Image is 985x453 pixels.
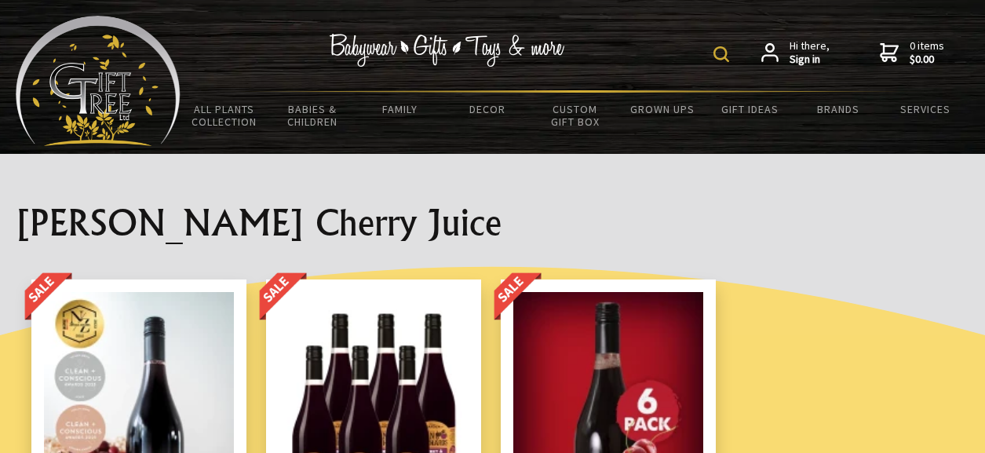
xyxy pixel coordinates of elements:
[910,38,944,67] span: 0 items
[880,39,944,67] a: 0 items$0.00
[268,93,356,138] a: Babies & Children
[356,93,443,126] a: Family
[713,46,729,62] img: product search
[790,39,830,67] span: Hi there,
[618,93,706,126] a: Grown Ups
[493,272,548,324] img: OnSale
[24,272,78,324] img: OnSale
[443,93,531,126] a: Decor
[706,93,794,126] a: Gift Ideas
[330,34,565,67] img: Babywear - Gifts - Toys & more
[790,53,830,67] strong: Sign in
[761,39,830,67] a: Hi there,Sign in
[181,93,268,138] a: All Plants Collection
[16,204,970,242] h1: [PERSON_NAME] Cherry Juice
[531,93,619,138] a: Custom Gift Box
[258,272,313,324] img: OnSale
[910,53,944,67] strong: $0.00
[881,93,969,126] a: Services
[794,93,882,126] a: Brands
[16,16,181,146] img: Babyware - Gifts - Toys and more...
